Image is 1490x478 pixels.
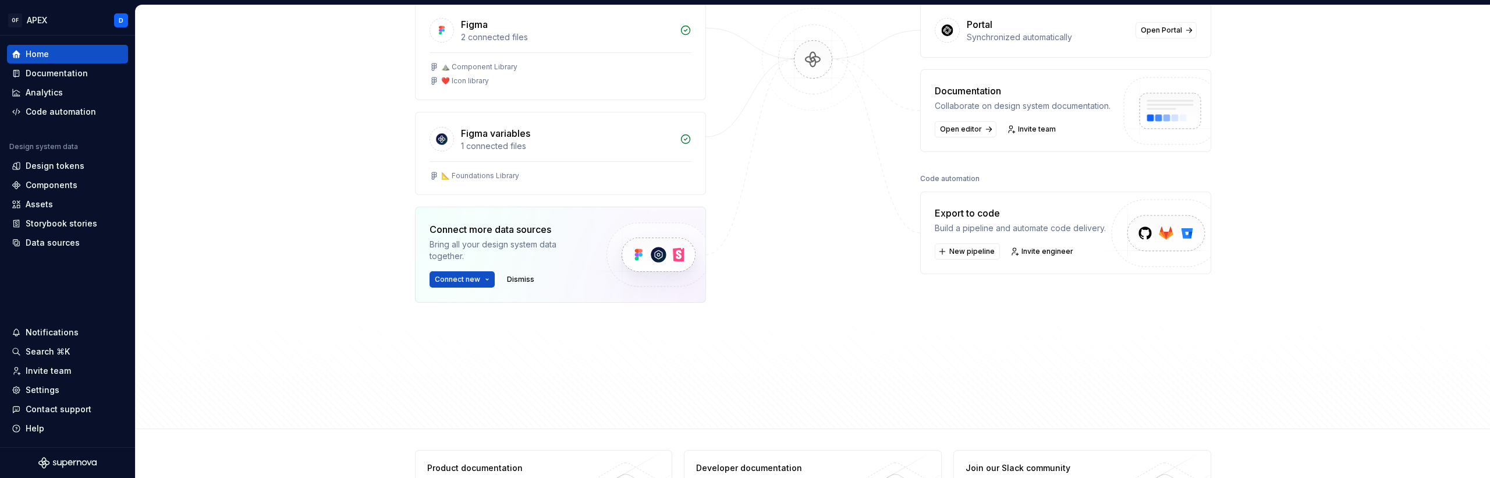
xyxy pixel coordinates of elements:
div: Storybook stories [26,218,97,229]
span: Invite engineer [1021,247,1073,256]
a: Figma2 connected files⛰️ Component Library❤️ Icon library [415,3,706,100]
div: Help [26,423,44,434]
button: Dismiss [502,271,540,288]
span: Connect new [435,275,480,284]
div: Product documentation [427,462,597,474]
button: OFAPEXD [2,8,133,33]
div: Notifications [26,327,79,338]
button: New pipeline [935,243,1000,260]
a: Assets [7,195,128,214]
div: Portal [967,17,992,31]
a: Documentation [7,64,128,83]
a: Components [7,176,128,194]
a: Open editor [935,121,996,137]
a: Code automation [7,102,128,121]
div: Documentation [935,84,1111,98]
div: Settings [26,384,59,396]
div: Figma [461,17,488,31]
button: Connect new [430,271,495,288]
div: Home [26,48,49,60]
div: Invite team [26,365,71,377]
a: Analytics [7,83,128,102]
div: APEX [27,15,47,26]
div: Synchronized automatically [967,31,1129,43]
div: Connect more data sources [430,222,587,236]
div: Design system data [9,142,78,151]
div: 📐 Foundations Library [441,171,519,180]
div: Assets [26,199,53,210]
button: Contact support [7,400,128,419]
a: Open Portal [1136,22,1197,38]
span: Invite team [1018,125,1056,134]
div: Developer documentation [696,462,865,474]
div: ❤️ Icon library [441,76,489,86]
span: Open Portal [1141,26,1182,35]
div: Code automation [920,171,980,187]
div: Analytics [26,87,63,98]
a: Design tokens [7,157,128,175]
div: Bring all your design system data together. [430,239,587,262]
div: OF [8,13,22,27]
span: Open editor [940,125,982,134]
div: ⛰️ Component Library [441,62,517,72]
div: Export to code [935,206,1106,220]
div: Figma variables [461,126,530,140]
span: Dismiss [507,275,534,284]
svg: Supernova Logo [38,457,97,469]
a: Data sources [7,233,128,252]
a: Storybook stories [7,214,128,233]
a: Invite team [7,362,128,380]
div: Join our Slack community [966,462,1135,474]
div: D [119,16,123,25]
span: New pipeline [949,247,995,256]
button: Search ⌘K [7,342,128,361]
div: Search ⌘K [26,346,70,357]
a: Invite team [1003,121,1061,137]
div: Build a pipeline and automate code delivery. [935,222,1106,234]
div: Components [26,179,77,191]
div: Data sources [26,237,80,249]
div: Documentation [26,68,88,79]
div: 1 connected files [461,140,673,152]
a: Home [7,45,128,63]
a: Settings [7,381,128,399]
div: Code automation [26,106,96,118]
a: Figma variables1 connected files📐 Foundations Library [415,112,706,195]
button: Help [7,419,128,438]
div: Design tokens [26,160,84,172]
div: Collaborate on design system documentation. [935,100,1111,112]
button: Notifications [7,323,128,342]
div: Contact support [26,403,91,415]
a: Invite engineer [1007,243,1079,260]
div: 2 connected files [461,31,673,43]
